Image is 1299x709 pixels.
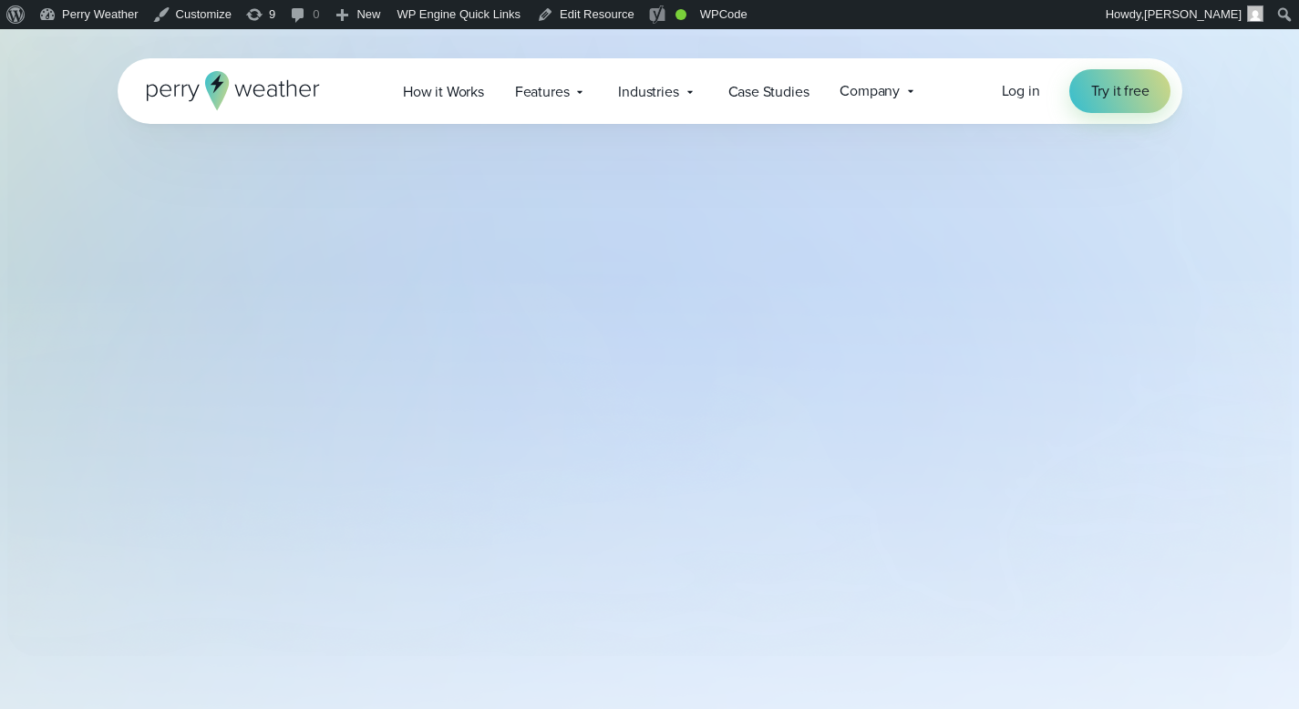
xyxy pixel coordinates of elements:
[387,73,500,110] a: How it Works
[675,9,686,20] div: Good
[713,73,825,110] a: Case Studies
[515,81,570,103] span: Features
[1069,69,1171,113] a: Try it free
[1002,80,1040,101] span: Log in
[1002,80,1040,102] a: Log in
[840,80,900,102] span: Company
[1144,7,1242,21] span: [PERSON_NAME]
[618,81,678,103] span: Industries
[403,81,484,103] span: How it Works
[728,81,809,103] span: Case Studies
[1091,80,1150,102] span: Try it free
